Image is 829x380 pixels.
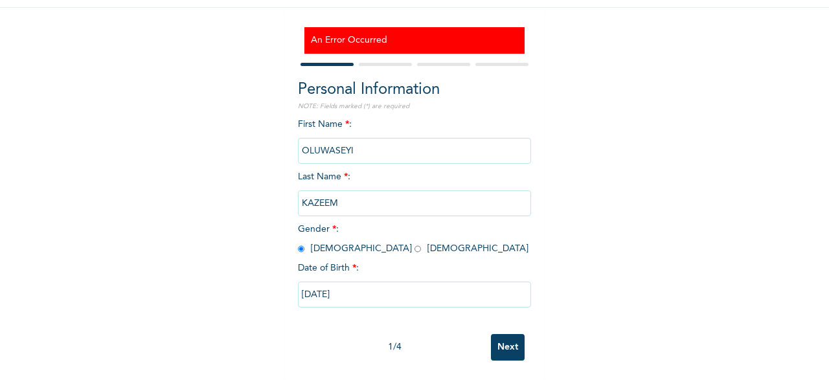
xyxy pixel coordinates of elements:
span: Last Name : [298,172,531,208]
input: Next [491,334,525,361]
h3: An Error Occurred [311,34,518,47]
p: NOTE: Fields marked (*) are required [298,102,531,111]
input: Enter your first name [298,138,531,164]
div: 1 / 4 [298,341,491,354]
span: First Name : [298,120,531,155]
h2: Personal Information [298,78,531,102]
input: Enter your last name [298,190,531,216]
input: DD-MM-YYYY [298,282,531,307]
span: Gender : [DEMOGRAPHIC_DATA] [DEMOGRAPHIC_DATA] [298,225,528,253]
span: Date of Birth : [298,262,359,275]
